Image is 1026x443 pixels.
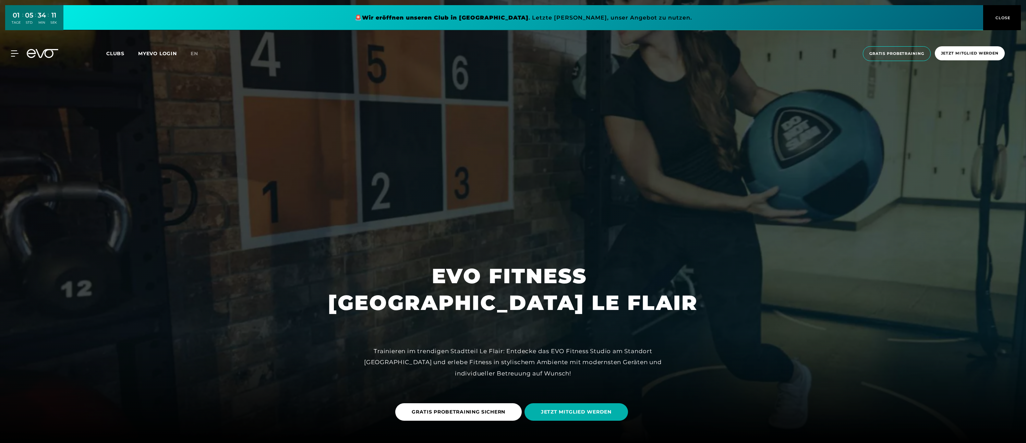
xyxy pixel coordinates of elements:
[38,20,46,25] div: MIN
[933,46,1007,61] a: Jetzt Mitglied werden
[412,408,505,416] span: GRATIS PROBETRAINING SICHERN
[983,5,1021,30] button: CLOSE
[359,346,667,379] div: Trainieren im trendigen Stadtteil Le Flair: Entdecke das EVO Fitness Studio am Standort [GEOGRAPH...
[994,15,1011,21] span: CLOSE
[25,10,33,20] div: 05
[328,263,698,316] h1: EVO FITNESS [GEOGRAPHIC_DATA] LE FLAIR
[191,50,206,58] a: en
[35,11,36,29] div: :
[38,10,46,20] div: 34
[869,51,924,57] span: Gratis Probetraining
[941,50,999,56] span: Jetzt Mitglied werden
[395,398,524,426] a: GRATIS PROBETRAINING SICHERN
[12,10,21,20] div: 01
[191,50,198,57] span: en
[25,20,33,25] div: STD
[12,20,21,25] div: TAGE
[50,10,57,20] div: 11
[541,408,612,416] span: JETZT MITGLIED WERDEN
[861,46,933,61] a: Gratis Probetraining
[22,11,23,29] div: :
[48,11,49,29] div: :
[524,398,631,426] a: JETZT MITGLIED WERDEN
[138,50,177,57] a: MYEVO LOGIN
[50,20,57,25] div: SEK
[106,50,138,57] a: Clubs
[106,50,124,57] span: Clubs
